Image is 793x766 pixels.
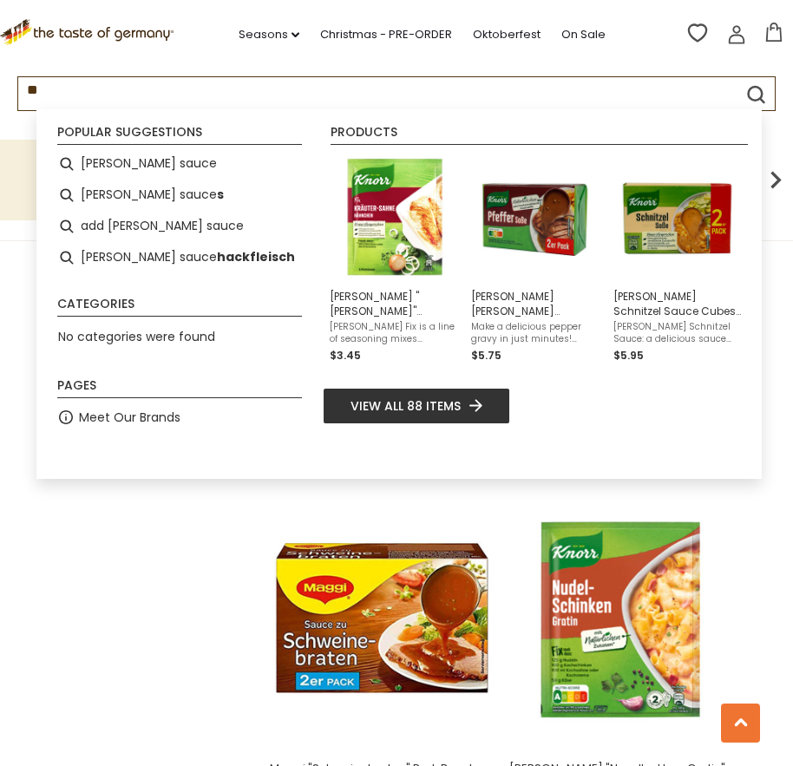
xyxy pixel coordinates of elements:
[50,242,309,273] li: knorr sauce hackfleisch
[50,211,309,242] li: add knorr sauce
[473,25,541,44] a: Oktoberfest
[330,289,457,318] span: [PERSON_NAME] "[PERSON_NAME]" Creamy Herb Sauce Mix for Chicken, 1,5 oz
[614,155,740,281] img: Knorr Schnitzel Sauce cubes
[320,25,452,44] a: Christmas - PRE-ORDER
[561,25,606,44] a: On Sale
[507,503,737,733] img: Knorr Noddle-Ham Gratin Sauce Mix
[36,109,762,479] div: Instant Search Results
[472,155,598,281] img: Knorr Pfeffer Sauce Cubes
[613,348,644,363] span: $5.95
[323,388,510,424] li: View all 88 items
[613,321,741,345] span: [PERSON_NAME] Schnitzel Sauce: a delicious sauce composition with aromatic herbs and a fine cream...
[217,247,295,267] b: hackfleisch
[217,185,224,205] b: s
[471,321,599,345] span: Make a delicious pepper gravy in just minutes! Convenient and easy to use gravy cubes, 2 per pack...
[613,289,741,318] span: [PERSON_NAME] Schnitzel Sauce Cubes, 2-pack, 500ml
[58,328,215,345] span: No categories were found
[267,503,497,733] img: Maggi "Schweinebraten" Pork Roast Sauce Cubes, 2 pack, 500 ml
[323,148,464,371] li: Knorr "Kräuter Sahne" Creamy Herb Sauce Mix for Chicken, 1,5 oz
[330,348,361,363] span: $3.45
[758,162,793,197] img: next arrow
[471,155,599,364] a: Knorr Pfeffer Sauce Cubes[PERSON_NAME] [PERSON_NAME] (Pepper) Sauce Cubes (2 per pack), 500mlMake...
[57,126,302,145] li: Popular suggestions
[50,148,309,180] li: knorr sauce
[79,408,180,428] a: Meet Our Brands
[330,321,457,345] span: [PERSON_NAME] Fix is a line of seasoning mixes specially created to flavor specific dishes. With ...
[50,402,309,433] li: Meet Our Brands
[330,155,457,364] a: Knorr Fix Kräuter-Sahne Hänchen[PERSON_NAME] "[PERSON_NAME]" Creamy Herb Sauce Mix for Chicken, 1...
[331,155,456,281] img: Knorr Fix Kräuter-Sahne Hänchen
[471,289,599,318] span: [PERSON_NAME] [PERSON_NAME] (Pepper) Sauce Cubes (2 per pack), 500ml
[239,25,299,44] a: Seasons
[57,379,302,398] li: Pages
[50,180,309,211] li: knorr sauces
[331,126,748,145] li: Products
[471,348,501,363] span: $5.75
[606,148,748,371] li: Knorr Schnitzel Sauce Cubes, 2-pack, 500ml
[57,298,302,317] li: Categories
[613,155,741,364] a: Knorr Schnitzel Sauce cubes[PERSON_NAME] Schnitzel Sauce Cubes, 2-pack, 500ml[PERSON_NAME] Schnit...
[351,396,461,416] span: View all 88 items
[464,148,606,371] li: Knorr Pfeffer (Pepper) Sauce Cubes (2 per pack), 500ml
